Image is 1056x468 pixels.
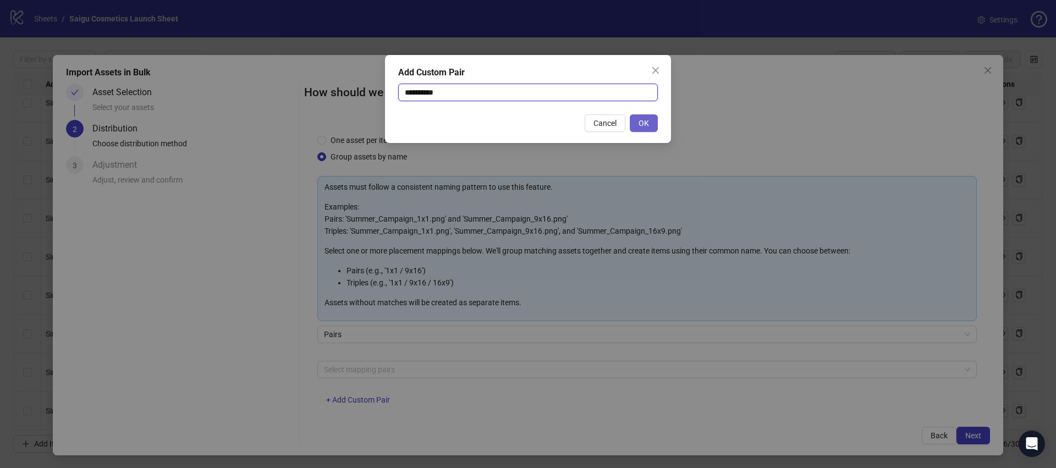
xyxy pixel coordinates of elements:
button: Cancel [585,114,625,132]
div: Open Intercom Messenger [1019,431,1045,457]
button: Close [647,62,664,79]
span: OK [639,119,649,128]
span: Cancel [593,119,617,128]
button: OK [630,114,658,132]
span: close [651,66,660,75]
div: Add Custom Pair [398,66,658,79]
